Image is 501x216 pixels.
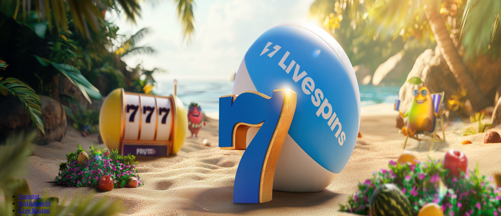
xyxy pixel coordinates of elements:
[19,207,50,214] a: Live Kasino
[19,200,51,207] a: Kolikkopelit
[19,193,39,200] a: Suositut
